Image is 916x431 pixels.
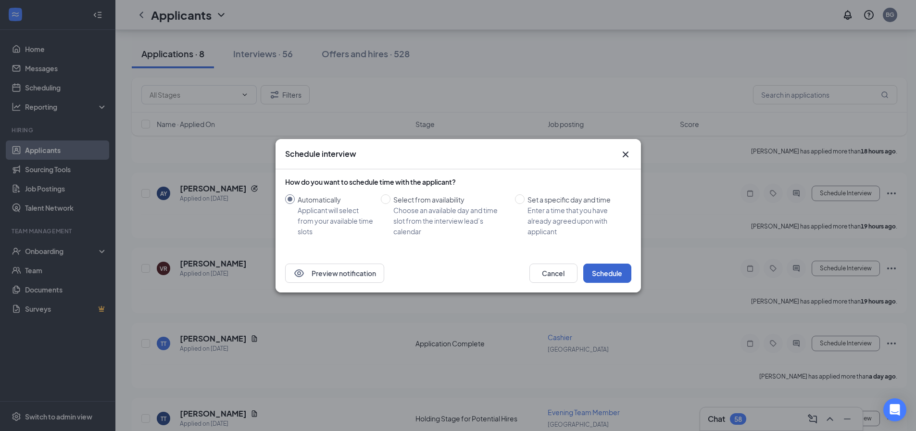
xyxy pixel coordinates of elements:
button: Close [620,149,631,160]
svg: Cross [620,149,631,160]
div: Applicant will select from your available time slots [298,205,373,237]
h3: Schedule interview [285,149,356,159]
div: Enter a time that you have already agreed upon with applicant [527,205,624,237]
div: Select from availability [393,194,507,205]
div: Choose an available day and time slot from the interview lead’s calendar [393,205,507,237]
div: Automatically [298,194,373,205]
button: Cancel [529,264,577,283]
div: Set a specific day and time [527,194,624,205]
button: Schedule [583,264,631,283]
button: EyePreview notification [285,264,384,283]
div: Open Intercom Messenger [883,398,906,421]
svg: Eye [293,267,305,279]
div: How do you want to schedule time with the applicant? [285,177,631,187]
